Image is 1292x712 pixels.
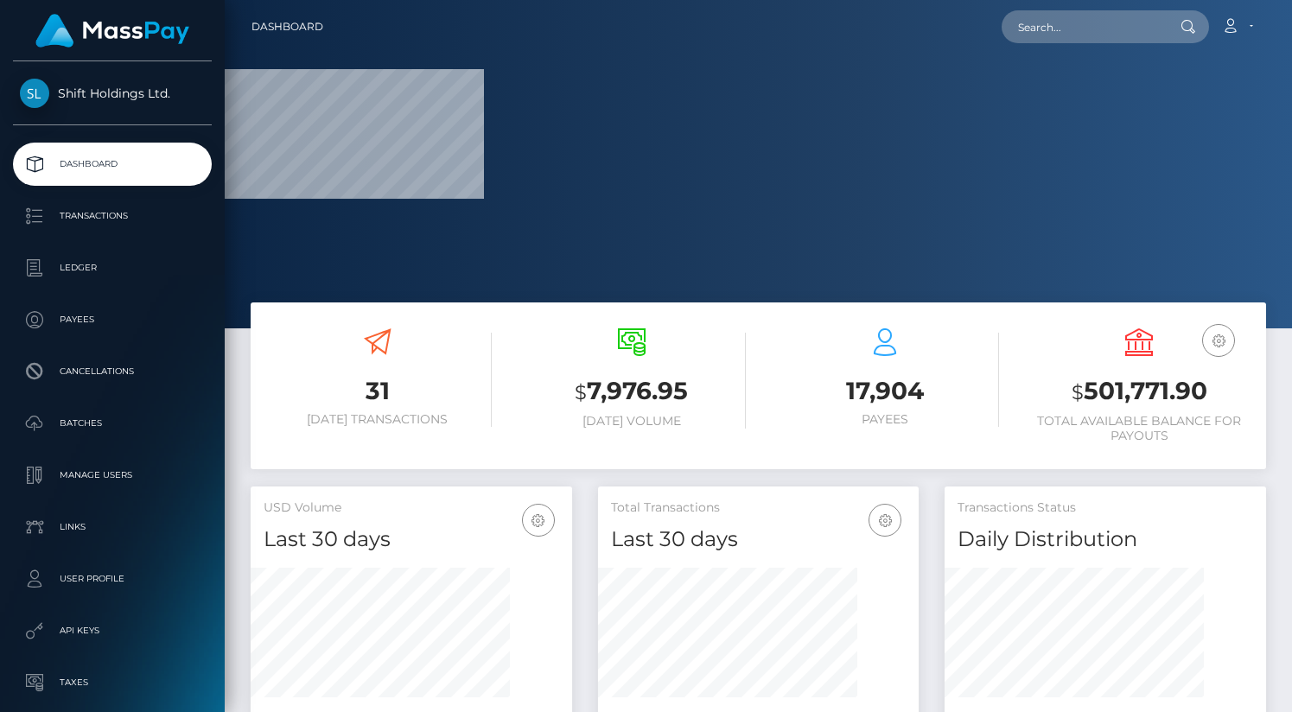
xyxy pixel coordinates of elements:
h4: Last 30 days [264,524,559,555]
h6: [DATE] Volume [518,414,746,429]
a: Cancellations [13,350,212,393]
p: Cancellations [20,359,205,385]
h3: 17,904 [772,374,1000,408]
small: $ [575,380,587,404]
p: Ledger [20,255,205,281]
a: Transactions [13,194,212,238]
p: Taxes [20,670,205,696]
h5: Total Transactions [611,499,907,517]
a: User Profile [13,557,212,601]
p: User Profile [20,566,205,592]
a: Manage Users [13,454,212,497]
p: API Keys [20,618,205,644]
h4: Daily Distribution [958,524,1253,555]
p: Links [20,514,205,540]
h3: 7,976.95 [518,374,746,410]
a: Batches [13,402,212,445]
h5: USD Volume [264,499,559,517]
p: Transactions [20,203,205,229]
h4: Last 30 days [611,524,907,555]
a: Ledger [13,246,212,289]
h3: 501,771.90 [1025,374,1253,410]
p: Manage Users [20,462,205,488]
p: Payees [20,307,205,333]
span: Shift Holdings Ltd. [13,86,212,101]
a: Dashboard [251,9,323,45]
h6: Total Available Balance for Payouts [1025,414,1253,443]
h3: 31 [264,374,492,408]
h6: Payees [772,412,1000,427]
small: $ [1072,380,1084,404]
p: Dashboard [20,151,205,177]
h5: Transactions Status [958,499,1253,517]
a: Links [13,505,212,549]
a: Taxes [13,661,212,704]
a: Payees [13,298,212,341]
img: MassPay Logo [35,14,189,48]
a: API Keys [13,609,212,652]
input: Search... [1002,10,1164,43]
img: Shift Holdings Ltd. [20,79,49,108]
p: Batches [20,410,205,436]
a: Dashboard [13,143,212,186]
h6: [DATE] Transactions [264,412,492,427]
